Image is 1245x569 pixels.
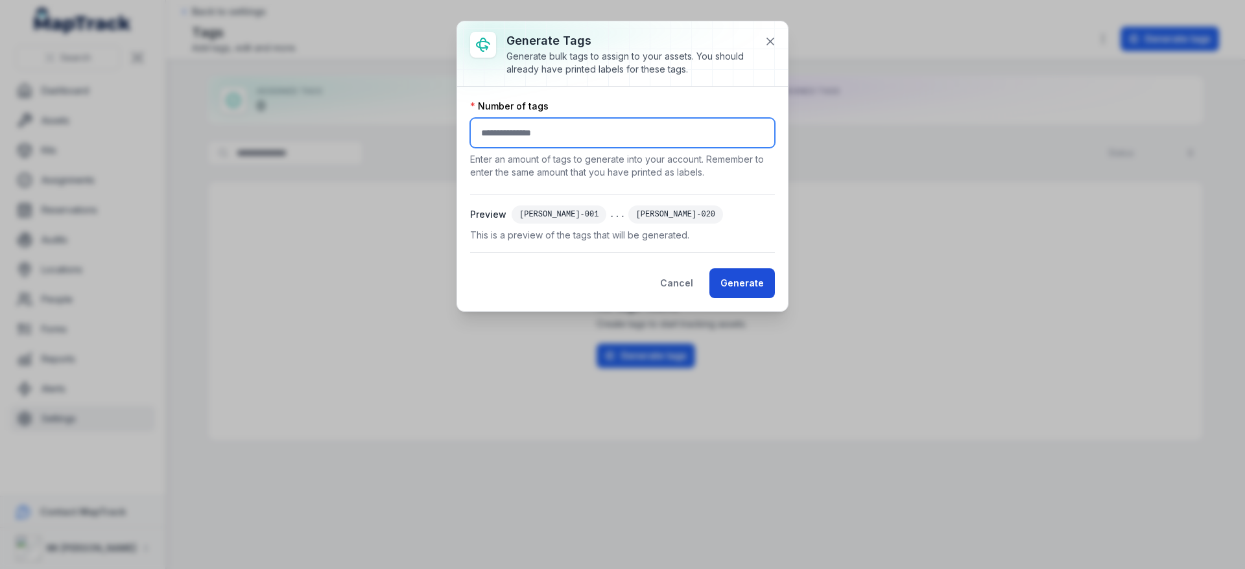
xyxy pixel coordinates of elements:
span: ... [609,208,625,221]
p: Enter an amount of tags to generate into your account. Remember to enter the same amount that you... [470,153,775,179]
span: This is a preview of the tags that will be generated. [470,229,775,242]
label: Number of tags [470,100,549,113]
button: Generate [709,268,775,298]
div: [PERSON_NAME]-020 [628,205,723,224]
h3: Generate tags [506,32,754,50]
span: Preview [470,208,512,221]
div: [PERSON_NAME]-001 [512,205,606,224]
button: Cancel [649,268,704,298]
div: Generate bulk tags to assign to your assets. You should already have printed labels for these tags. [506,50,754,76]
